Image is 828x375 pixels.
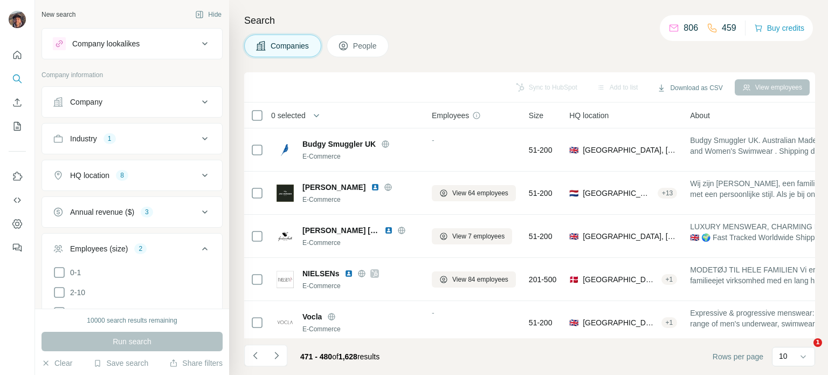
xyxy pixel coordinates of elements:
[42,89,222,115] button: Company
[661,318,678,328] div: + 1
[66,287,85,298] span: 2-10
[583,145,677,155] span: [GEOGRAPHIC_DATA], [GEOGRAPHIC_DATA]
[432,228,512,244] button: View 7 employees
[9,45,26,65] button: Quick start
[529,188,553,199] span: 51-200
[661,275,678,284] div: + 1
[569,231,578,242] span: 🇬🇧
[141,207,153,217] div: 3
[277,228,294,245] img: Logo of Goodwin Smith
[302,281,419,291] div: E-Commerce
[339,352,357,361] span: 1,628
[569,145,578,155] span: 🇬🇧
[277,185,294,202] img: Logo of Jac Hensen
[432,110,469,121] span: Employees
[302,139,376,149] span: Budgy Smuggler UK
[302,152,419,161] div: E-Commerce
[42,126,222,152] button: Industry1
[9,11,26,28] img: Avatar
[70,207,134,217] div: Annual revenue ($)
[9,190,26,210] button: Use Surfe API
[277,141,294,159] img: Logo of Budgy Smuggler UK
[569,317,578,328] span: 🇬🇧
[271,110,306,121] span: 0 selected
[271,40,310,51] span: Companies
[713,351,763,362] span: Rows per page
[690,110,710,121] span: About
[93,358,148,369] button: Save search
[66,307,89,318] span: 11-50
[302,268,339,279] span: NIELSENs
[583,188,653,199] span: [GEOGRAPHIC_DATA], [GEOGRAPHIC_DATA]
[302,182,365,193] span: [PERSON_NAME]
[9,238,26,257] button: Feedback
[9,167,26,186] button: Use Surfe on LinkedIn
[87,316,177,325] div: 10000 search results remaining
[332,352,339,361] span: of
[432,136,434,145] span: -
[277,320,294,325] img: Logo of Vocla
[9,69,26,88] button: Search
[684,22,698,35] p: 806
[371,183,379,192] img: LinkedIn logo
[266,345,287,366] button: Navigate to next page
[302,225,379,236] span: [PERSON_NAME] [PERSON_NAME]
[9,117,26,136] button: My lists
[300,352,332,361] span: 471 - 480
[70,133,97,144] div: Industry
[432,271,516,288] button: View 84 employees
[116,171,128,180] div: 8
[754,21,804,36] button: Buy credits
[134,244,147,254] div: 2
[583,274,657,285] span: [GEOGRAPHIC_DATA], Region of [GEOGRAPHIC_DATA]
[70,243,128,254] div: Employees (size)
[42,236,222,266] button: Employees (size)2
[42,162,222,188] button: HQ location8
[779,351,788,362] p: 10
[9,214,26,234] button: Dashboard
[529,317,553,328] span: 51-200
[300,352,379,361] span: results
[583,317,657,328] span: [GEOGRAPHIC_DATA], [GEOGRAPHIC_DATA]|[GEOGRAPHIC_DATA]|[GEOGRAPHIC_DATA] (M)|[GEOGRAPHIC_DATA]
[452,275,508,284] span: View 84 employees
[813,338,822,347] span: 1
[650,80,730,96] button: Download as CSV
[658,188,677,198] div: + 13
[384,226,393,235] img: LinkedIn logo
[791,338,817,364] iframe: Intercom live chat
[42,199,222,225] button: Annual revenue ($)3
[432,185,516,201] button: View 64 employees
[569,274,578,285] span: 🇩🇰
[42,358,72,369] button: Clear
[72,38,140,49] div: Company lookalikes
[583,231,677,242] span: [GEOGRAPHIC_DATA], [GEOGRAPHIC_DATA]
[42,70,223,80] p: Company information
[353,40,378,51] span: People
[722,22,736,35] p: 459
[244,13,815,28] h4: Search
[42,31,222,57] button: Company lookalikes
[277,271,294,288] img: Logo of NIELSENs
[188,6,229,23] button: Hide
[302,238,419,248] div: E-Commerce
[66,267,81,278] span: 0-1
[569,188,578,199] span: 🇳🇱
[529,231,553,242] span: 51-200
[569,110,609,121] span: HQ location
[103,134,116,144] div: 1
[302,195,419,204] div: E-Commerce
[452,231,505,241] span: View 7 employees
[302,324,419,334] div: E-Commerce
[529,274,556,285] span: 201-500
[70,170,109,181] div: HQ location
[169,358,223,369] button: Share filters
[432,309,434,317] span: -
[42,10,75,19] div: New search
[302,311,322,322] span: Vocla
[244,345,266,366] button: Navigate to previous page
[70,97,102,107] div: Company
[452,188,508,198] span: View 64 employees
[344,269,353,278] img: LinkedIn logo
[529,110,543,121] span: Size
[9,93,26,112] button: Enrich CSV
